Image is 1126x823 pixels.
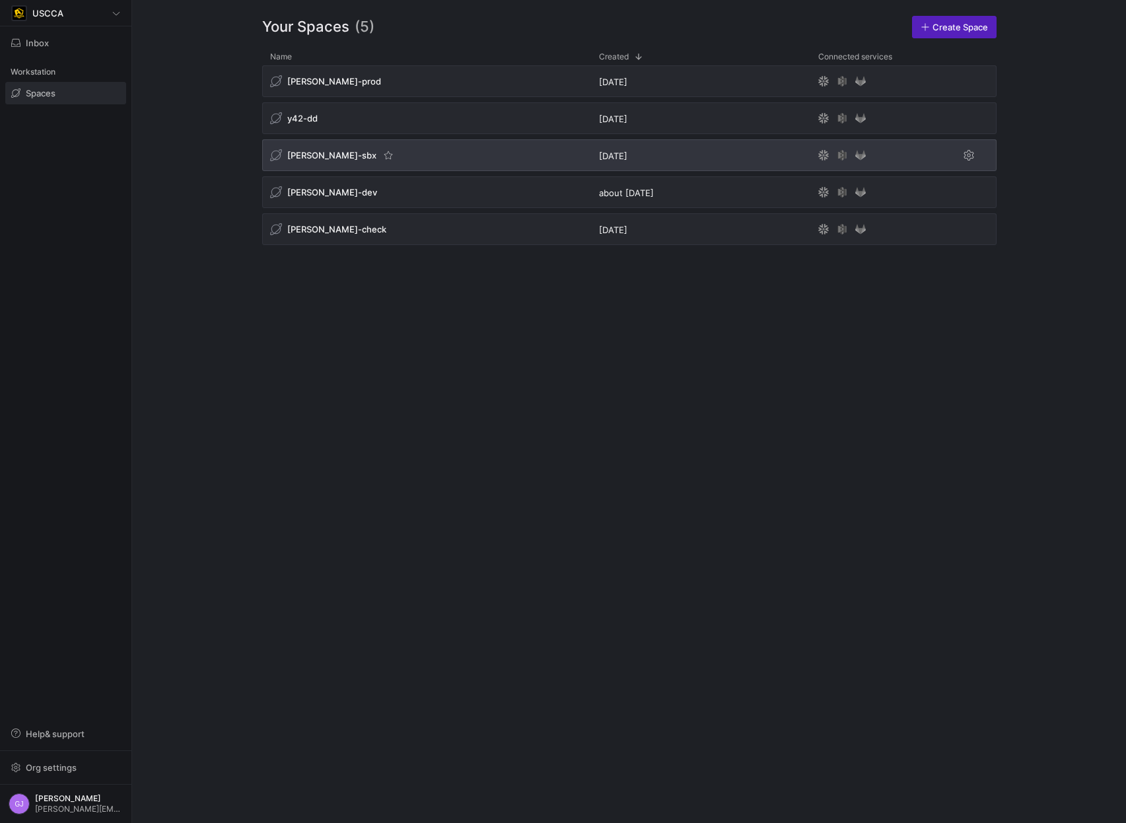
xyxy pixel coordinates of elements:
span: [PERSON_NAME]-sbx [287,150,376,161]
button: Inbox [5,32,126,54]
button: GJ[PERSON_NAME][PERSON_NAME][EMAIL_ADDRESS][PERSON_NAME][DOMAIN_NAME] [5,790,126,818]
span: Help & support [26,729,85,739]
div: Press SPACE to select this row. [262,102,997,139]
span: (5) [355,16,374,38]
div: Press SPACE to select this row. [262,65,997,102]
span: [PERSON_NAME]-check [287,224,386,234]
span: Name [270,52,292,61]
button: Help& support [5,723,126,745]
div: Workstation [5,62,126,82]
span: USCCA [32,8,63,18]
span: [DATE] [599,77,627,87]
span: Connected services [818,52,892,61]
span: [PERSON_NAME]-dev [287,187,377,197]
div: Press SPACE to select this row. [262,213,997,250]
span: [DATE] [599,225,627,235]
span: [PERSON_NAME] [35,794,123,803]
span: [DATE] [599,151,627,161]
span: about [DATE] [599,188,654,198]
span: [DATE] [599,114,627,124]
span: Created [599,52,629,61]
span: y42-dd [287,113,318,124]
span: Org settings [26,762,77,773]
span: [PERSON_NAME][EMAIL_ADDRESS][PERSON_NAME][DOMAIN_NAME] [35,805,123,814]
span: Inbox [26,38,49,48]
a: Spaces [5,82,126,104]
span: [PERSON_NAME]-prod [287,76,381,87]
span: Spaces [26,88,55,98]
div: Press SPACE to select this row. [262,176,997,213]
span: Create Space [932,22,988,32]
a: Org settings [5,764,126,774]
span: Your Spaces [262,16,349,38]
div: Press SPACE to select this row. [262,139,997,176]
button: Org settings [5,756,126,779]
a: Create Space [912,16,997,38]
img: https://storage.googleapis.com/y42-prod-data-exchange/images/uAsz27BndGEK0hZWDFeOjoxA7jCwgK9jE472... [13,7,26,20]
div: GJ [9,793,30,814]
